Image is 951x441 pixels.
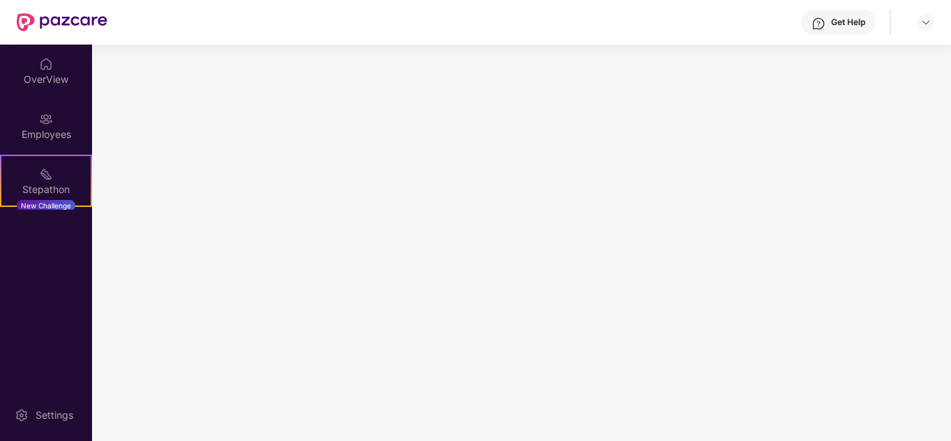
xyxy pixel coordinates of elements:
[920,17,931,28] img: svg+xml;base64,PHN2ZyBpZD0iRHJvcGRvd24tMzJ4MzIiIHhtbG5zPSJodHRwOi8vd3d3LnczLm9yZy8yMDAwL3N2ZyIgd2...
[31,408,77,422] div: Settings
[1,183,91,196] div: Stepathon
[15,408,29,422] img: svg+xml;base64,PHN2ZyBpZD0iU2V0dGluZy0yMHgyMCIgeG1sbnM9Imh0dHA6Ly93d3cudzMub3JnLzIwMDAvc3ZnIiB3aW...
[812,17,826,31] img: svg+xml;base64,PHN2ZyBpZD0iSGVscC0zMngzMiIgeG1sbnM9Imh0dHA6Ly93d3cudzMub3JnLzIwMDAvc3ZnIiB3aWR0aD...
[39,112,53,126] img: svg+xml;base64,PHN2ZyBpZD0iRW1wbG95ZWVzIiB4bWxucz0iaHR0cDovL3d3dy53My5vcmcvMjAwMC9zdmciIHdpZHRoPS...
[39,57,53,71] img: svg+xml;base64,PHN2ZyBpZD0iSG9tZSIgeG1sbnM9Imh0dHA6Ly93d3cudzMub3JnLzIwMDAvc3ZnIiB3aWR0aD0iMjAiIG...
[39,167,53,181] img: svg+xml;base64,PHN2ZyB4bWxucz0iaHR0cDovL3d3dy53My5vcmcvMjAwMC9zdmciIHdpZHRoPSIyMSIgaGVpZ2h0PSIyMC...
[17,200,75,211] div: New Challenge
[17,13,107,31] img: New Pazcare Logo
[831,17,865,28] div: Get Help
